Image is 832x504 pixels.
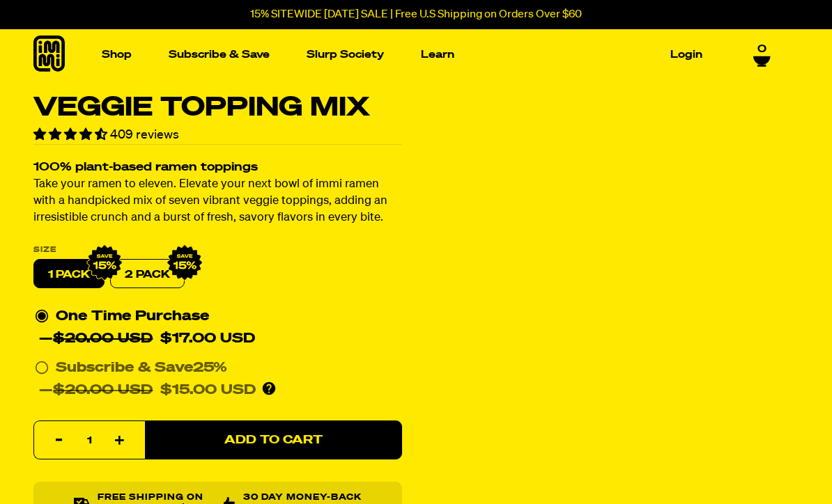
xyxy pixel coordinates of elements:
[110,260,185,289] label: 2 PACK
[301,44,390,65] a: Slurp Society
[160,332,255,346] span: $17.00 USD
[56,357,227,379] div: Subscribe & Save
[145,421,402,460] button: Add to Cart
[53,384,153,397] del: $20.00 USD
[96,29,708,80] nav: Main navigation
[39,379,256,402] div: —
[96,44,137,65] a: Shop
[160,384,256,397] span: $15.00 USD
[53,332,153,346] del: $20.00 USD
[757,43,766,56] span: 0
[110,129,179,141] span: 409 reviews
[33,129,110,141] span: 4.34 stars
[33,260,105,289] label: 1 PACK
[35,306,401,350] div: One Time Purchase
[33,162,402,174] h2: 100% plant-based ramen toppings
[163,44,275,65] a: Subscribe & Save
[224,434,323,446] span: Add to Cart
[33,95,402,121] h1: Veggie Topping Mix
[39,328,255,350] div: —
[86,245,123,281] img: IMG_9632.png
[33,246,402,254] label: Size
[167,245,203,281] img: IMG_9632.png
[33,177,402,227] p: Take your ramen to eleven. Elevate your next bowl of immi ramen with a handpicked mix of seven vi...
[415,44,460,65] a: Learn
[43,422,137,461] input: quantity
[193,361,227,375] span: 25%
[753,43,771,67] a: 0
[665,44,708,65] a: Login
[250,8,582,21] p: 15% SITEWIDE [DATE] SALE | Free U.S Shipping on Orders Over $60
